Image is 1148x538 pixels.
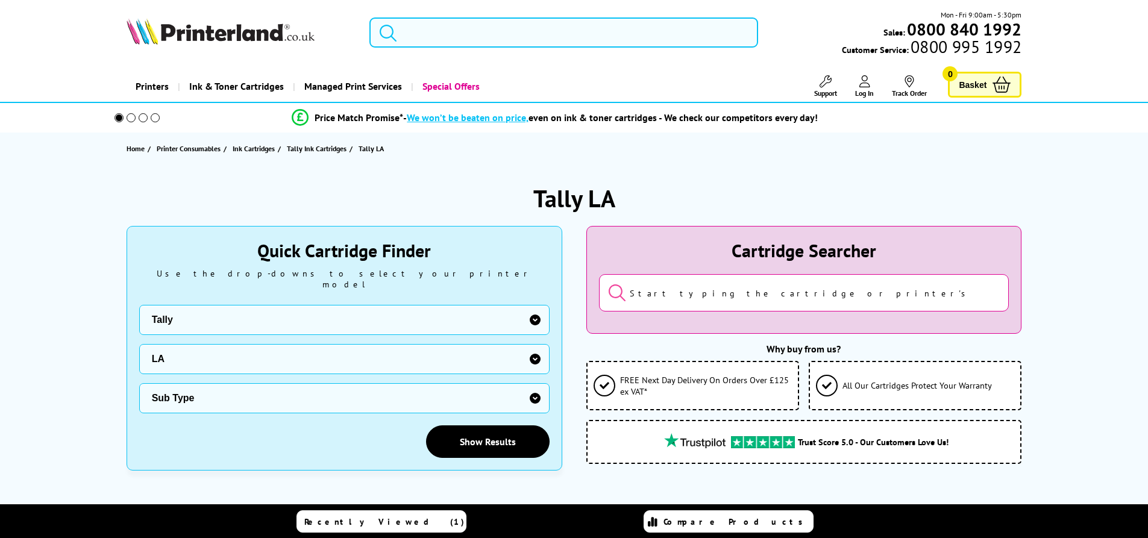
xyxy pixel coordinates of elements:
span: Mon - Fri 9:00am - 5:30pm [941,9,1021,20]
a: Printers [127,71,178,102]
input: Start typing the cartridge or printer's name... [599,274,1009,311]
span: 0800 995 1992 [909,41,1021,52]
span: Printer Consumables [157,142,221,155]
a: Home [127,142,148,155]
span: Tally LA [359,144,384,153]
a: Support [814,75,837,98]
a: Printerland Logo [127,18,355,47]
a: Track Order [892,75,927,98]
a: Recently Viewed (1) [296,510,466,533]
span: Tally Ink Cartridges [287,142,347,155]
a: Special Offers [411,71,489,102]
img: trustpilot rating [659,433,731,448]
span: All Our Cartridges Protect Your Warranty [842,380,992,391]
span: Sales: [883,27,905,38]
b: 0800 840 1992 [907,18,1021,40]
span: Ink & Toner Cartridges [189,71,284,102]
a: Tally Ink Cartridges [287,142,350,155]
a: Printer Consumables [157,142,224,155]
span: Basket [959,77,986,93]
span: Price Match Promise* [315,111,403,124]
img: Printerland Logo [127,18,315,45]
span: 0 [943,66,958,81]
a: Ink & Toner Cartridges [178,71,293,102]
span: Log In [855,89,874,98]
div: Cartridge Searcher [599,239,1009,262]
span: Trust Score 5.0 - Our Customers Love Us! [798,436,949,448]
div: Use the drop-downs to select your printer model [139,268,550,290]
span: Ink Cartridges [233,142,275,155]
a: 0800 840 1992 [905,23,1021,35]
div: Why buy from us? [586,343,1022,355]
li: modal_Promise [98,107,1012,128]
a: Ink Cartridges [233,142,278,155]
span: Recently Viewed (1) [304,516,465,527]
a: Managed Print Services [293,71,411,102]
span: Compare Products [663,516,809,527]
span: We won’t be beaten on price, [407,111,529,124]
span: FREE Next Day Delivery On Orders Over £125 ex VAT* [620,374,792,397]
a: Log In [855,75,874,98]
img: trustpilot rating [731,436,795,448]
div: - even on ink & toner cartridges - We check our competitors every day! [403,111,818,124]
a: Compare Products [644,510,814,533]
h1: Tally LA [533,183,615,214]
a: Show Results [426,425,550,458]
span: Customer Service: [842,41,1021,55]
h2: Or shop by type... [127,501,1022,516]
a: Basket 0 [948,72,1021,98]
span: Support [814,89,837,98]
div: Quick Cartridge Finder [139,239,550,262]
